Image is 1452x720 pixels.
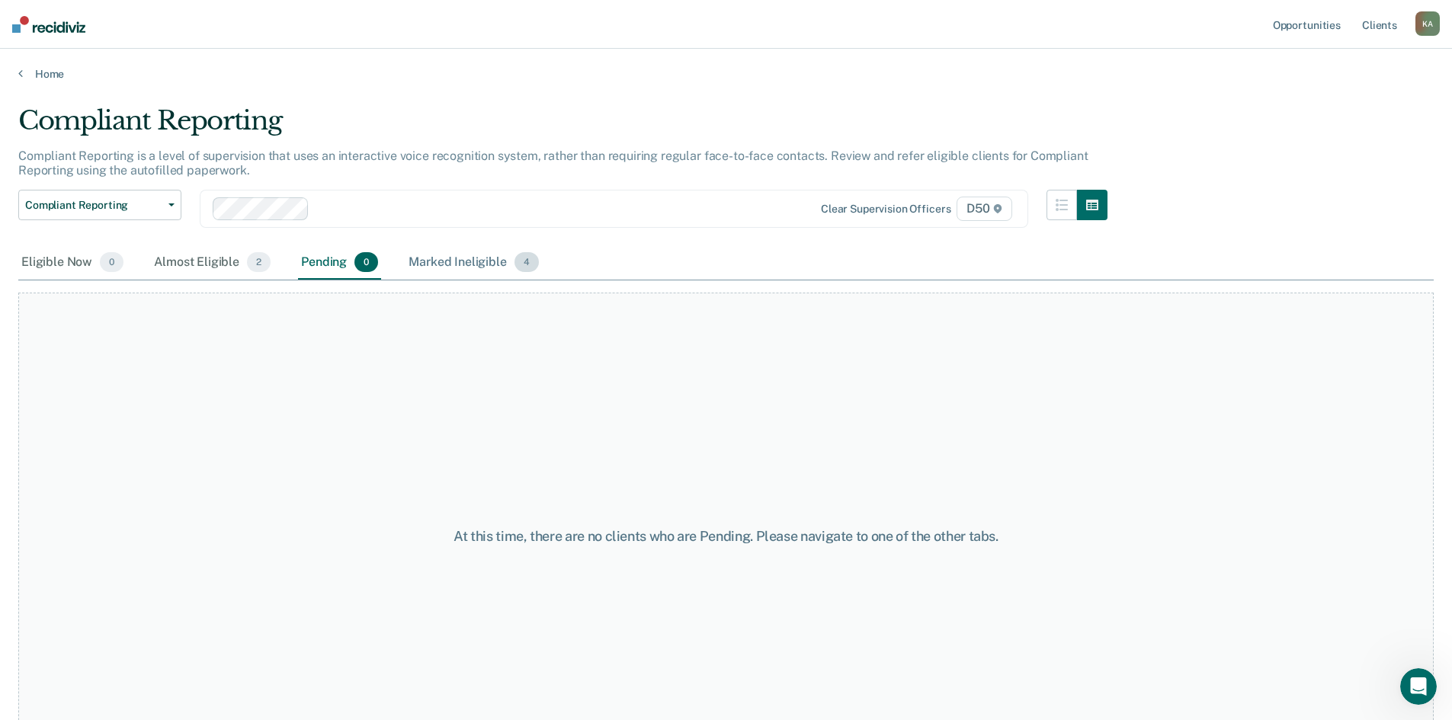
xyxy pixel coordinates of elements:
span: 4 [514,252,539,272]
div: Pending0 [298,246,381,280]
p: Compliant Reporting is a level of supervision that uses an interactive voice recognition system, ... [18,149,1088,178]
div: At this time, there are no clients who are Pending. Please navigate to one of the other tabs. [373,528,1080,545]
div: Clear supervision officers [821,203,950,216]
div: K A [1415,11,1440,36]
span: 0 [354,252,378,272]
iframe: Intercom live chat [1400,668,1437,705]
span: 2 [247,252,271,272]
div: Eligible Now0 [18,246,127,280]
span: 0 [100,252,123,272]
button: KA [1415,11,1440,36]
img: Recidiviz [12,16,85,33]
span: D50 [957,197,1011,221]
button: Compliant Reporting [18,190,181,220]
a: Home [18,67,1434,81]
div: Compliant Reporting [18,105,1107,149]
div: Almost Eligible2 [151,246,274,280]
span: Compliant Reporting [25,199,162,212]
div: Marked Ineligible4 [405,246,542,280]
